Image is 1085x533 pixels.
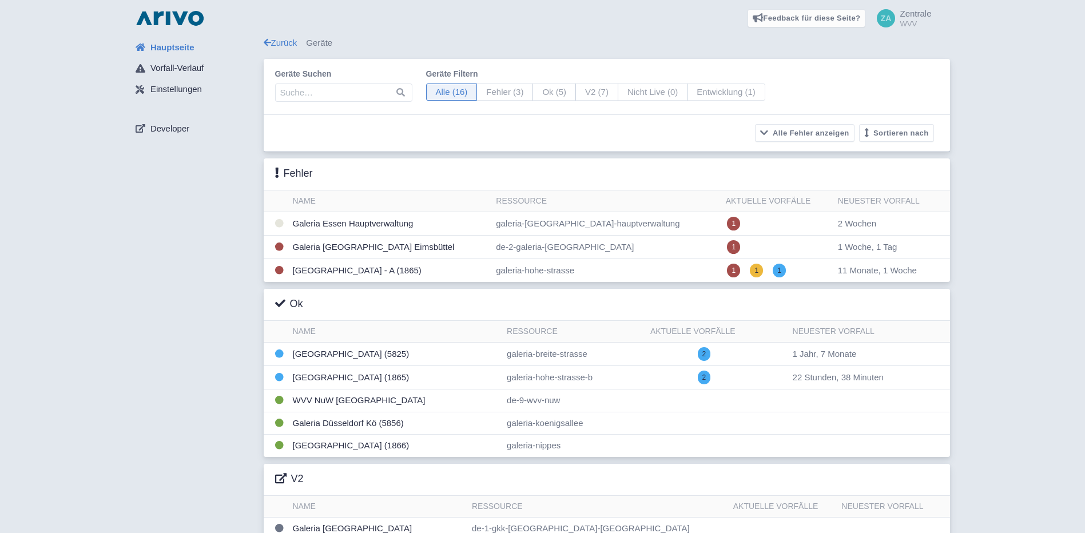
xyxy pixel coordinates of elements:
[288,496,467,518] th: Name
[502,366,646,389] td: galeria-hohe-strasse-b
[491,236,721,259] td: de-2-galeria-[GEOGRAPHIC_DATA]
[126,79,264,101] a: Einstellungen
[575,83,618,101] span: V2 (7)
[288,435,503,457] td: [GEOGRAPHIC_DATA] (1866)
[900,20,931,27] small: WVV
[491,190,721,212] th: Ressource
[837,496,949,518] th: Neuester Vorfall
[426,83,478,101] span: Alle (16)
[264,37,950,50] div: Geräte
[502,412,646,435] td: galeria-koenigsallee
[870,9,931,27] a: Zentrale WVV
[859,124,934,142] button: Sortieren nach
[150,83,202,96] span: Einstellungen
[502,389,646,412] td: de-9-wvv-nuw
[288,259,492,283] td: [GEOGRAPHIC_DATA] - A (1865)
[491,259,721,283] td: galeria-hohe-strasse
[748,9,866,27] a: Feedback für diese Seite?
[838,218,876,228] span: 2 Wochen
[727,240,740,254] span: 1
[288,236,492,259] td: Galeria [GEOGRAPHIC_DATA] Eimsbüttel
[426,68,765,80] label: Geräte filtern
[288,366,503,389] td: [GEOGRAPHIC_DATA] (1865)
[126,118,264,140] a: Developer
[773,264,786,277] span: 1
[502,321,646,343] th: Ressource
[721,190,833,212] th: Aktuelle Vorfälle
[150,62,204,75] span: Vorfall-Verlauf
[150,41,194,54] span: Hauptseite
[476,83,533,101] span: Fehler (3)
[532,83,576,101] span: Ok (5)
[275,83,412,102] input: Suche…
[727,264,740,277] span: 1
[275,298,303,311] h3: Ok
[618,83,687,101] span: Nicht Live (0)
[288,190,492,212] th: Name
[288,412,503,435] td: Galeria Düsseldorf Kö (5856)
[793,372,884,382] span: 22 Stunden, 38 Minuten
[729,496,837,518] th: Aktuelle Vorfälle
[467,496,729,518] th: Ressource
[150,122,189,136] span: Developer
[788,321,950,343] th: Neuester Vorfall
[838,265,917,275] span: 11 Monate, 1 Woche
[288,321,503,343] th: Name
[126,58,264,79] a: Vorfall-Verlauf
[900,9,931,18] span: Zentrale
[275,473,304,486] h3: V2
[491,212,721,236] td: galeria-[GEOGRAPHIC_DATA]-hauptverwaltung
[698,347,711,361] span: 2
[288,343,503,366] td: [GEOGRAPHIC_DATA] (5825)
[288,389,503,412] td: WVV NuW [GEOGRAPHIC_DATA]
[727,217,740,230] span: 1
[133,9,206,27] img: logo
[502,343,646,366] td: galeria-breite-strasse
[833,190,950,212] th: Neuester Vorfall
[698,371,711,384] span: 2
[126,37,264,58] a: Hauptseite
[646,321,788,343] th: Aktuelle Vorfälle
[687,83,765,101] span: Entwicklung (1)
[838,242,897,252] span: 1 Woche, 1 Tag
[264,38,297,47] a: Zurück
[275,68,412,80] label: Geräte suchen
[275,168,313,180] h3: Fehler
[502,435,646,457] td: galeria-nippes
[750,264,763,277] span: 1
[793,349,857,359] span: 1 Jahr, 7 Monate
[288,212,492,236] td: Galeria Essen Hauptverwaltung
[755,124,855,142] button: Alle Fehler anzeigen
